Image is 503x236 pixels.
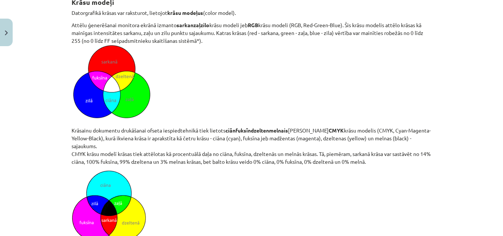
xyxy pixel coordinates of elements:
[248,22,258,28] strong: RGB
[177,22,209,28] strong: sarkanzaļzilo
[167,9,203,16] strong: krāsu modeļus
[72,21,431,166] p: Attēlu ģenerēšanai monitora ekrānā izmanto krāsu modeli jeb krāsu modeli (RGB, Red-Green-Blue). Š...
[5,31,8,35] img: icon-close-lesson-0947bae3869378f0d4975bcd49f059093ad1ed9edebbc8119c70593378902aed.svg
[329,127,344,134] strong: CMYK
[72,9,431,17] p: Datorgrafikā krāsas var raksturot, lietojot (color model).
[225,127,288,134] strong: ciānfuksīndzeltenmelnais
